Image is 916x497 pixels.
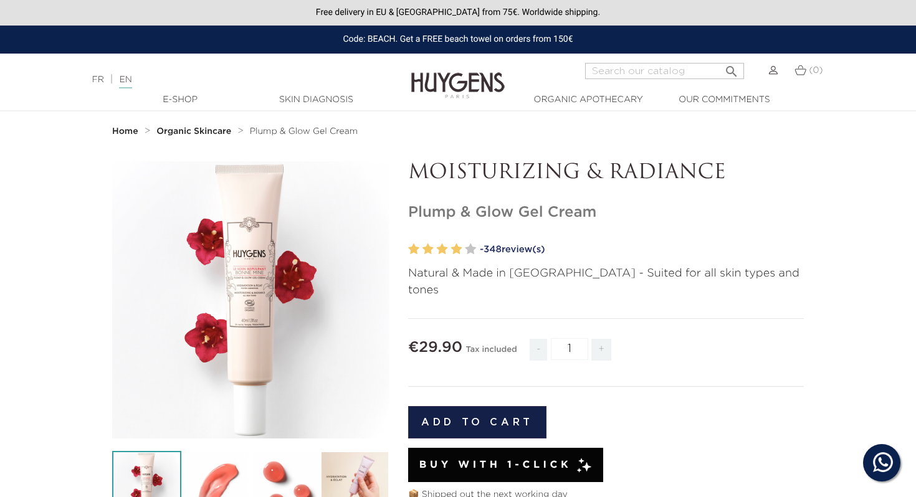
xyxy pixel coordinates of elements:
[437,240,448,258] label: 3
[465,240,476,258] label: 5
[411,52,505,100] img: Huygens
[484,245,502,254] span: 348
[585,63,744,79] input: Search
[112,126,141,136] a: Home
[118,93,242,107] a: E-Shop
[254,93,378,107] a: Skin Diagnosis
[465,336,517,370] div: Tax included
[720,59,743,76] button: 
[250,127,358,136] span: Plump & Glow Gel Cream
[156,127,231,136] strong: Organic Skincare
[250,126,358,136] a: Plump & Glow Gel Cream
[85,72,372,87] div: |
[591,339,611,361] span: +
[408,406,546,438] button: Add to cart
[408,265,804,299] p: Natural & Made in [GEOGRAPHIC_DATA] - Suited for all skin types and tones
[408,161,804,185] p: MOISTURIZING & RADIANCE
[112,127,138,136] strong: Home
[551,338,588,360] input: Quantity
[451,240,462,258] label: 4
[530,339,547,361] span: -
[809,66,823,75] span: (0)
[119,75,131,88] a: EN
[408,204,804,222] h1: Plump & Glow Gel Cream
[480,240,804,259] a: -348review(s)
[408,240,419,258] label: 1
[662,93,786,107] a: Our commitments
[422,240,434,258] label: 2
[408,340,462,355] span: €29.90
[526,93,651,107] a: Organic Apothecary
[92,75,103,84] a: FR
[724,60,739,75] i: 
[156,126,234,136] a: Organic Skincare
